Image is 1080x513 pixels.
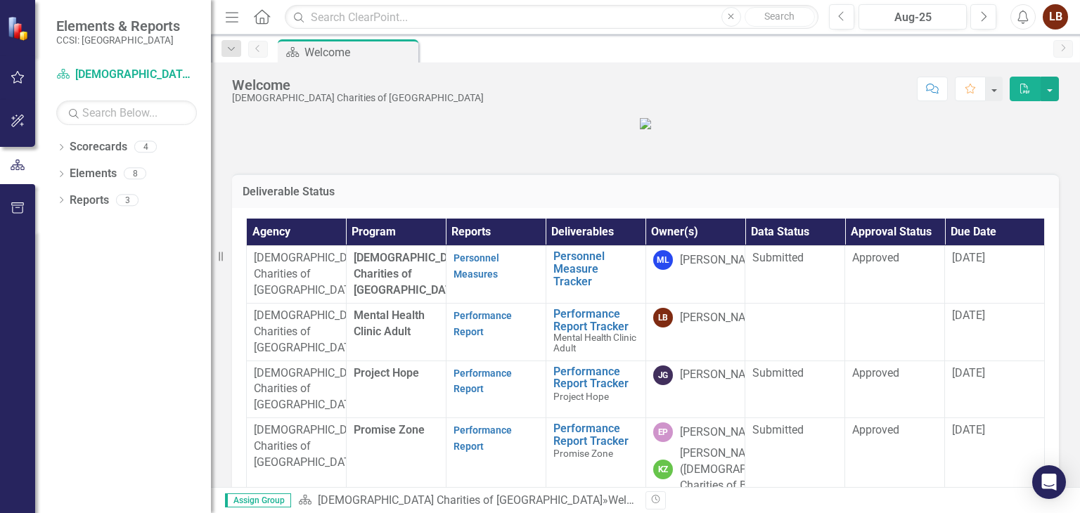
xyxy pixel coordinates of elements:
[640,118,651,129] img: Catholic%20Charities%20v3.png
[56,34,180,46] small: CCSI: [GEOGRAPHIC_DATA]
[680,310,764,326] div: [PERSON_NAME]
[454,252,499,280] a: Personnel Measures
[134,141,157,153] div: 4
[852,366,899,379] span: Approved
[285,5,818,30] input: Search ClearPoint...
[454,368,512,395] a: Performance Report
[1032,465,1066,499] div: Open Intercom Messenger
[952,309,985,322] span: [DATE]
[745,361,845,418] td: Double-Click to Edit
[354,423,425,436] span: Promise Zone
[553,391,609,402] span: Project Hope
[56,100,197,125] input: Search Below...
[680,446,799,494] div: [PERSON_NAME] ([DEMOGRAPHIC_DATA] Charities of Buffalo)
[752,366,804,379] span: Submitted
[553,308,638,332] a: Performance Report Tracker
[553,250,638,287] a: Personnel Measure Tracker
[56,18,180,34] span: Elements & Reports
[845,246,945,304] td: Double-Click to Edit
[70,193,109,209] a: Reports
[752,423,804,436] span: Submitted
[845,303,945,361] td: Double-Click to Edit
[653,365,673,385] div: JG
[70,139,127,155] a: Scorecards
[852,423,899,436] span: Approved
[454,310,512,337] a: Performance Report
[225,493,291,507] span: Assign Group
[859,4,967,30] button: Aug-25
[304,44,415,61] div: Welcome
[553,448,613,459] span: Promise Zone
[243,186,1048,198] h3: Deliverable Status
[298,493,635,509] div: »
[952,251,985,264] span: [DATE]
[680,424,764,441] div: [PERSON_NAME]
[454,424,512,452] a: Performance Report
[553,332,636,353] span: Mental Health Clinic Adult
[653,250,673,270] div: ML
[546,418,645,502] td: Double-Click to Edit Right Click for Context Menu
[752,251,804,264] span: Submitted
[845,418,945,502] td: Double-Click to Edit
[952,423,985,436] span: [DATE]
[863,9,962,26] div: Aug-25
[254,422,339,471] p: [DEMOGRAPHIC_DATA] Charities of [GEOGRAPHIC_DATA]
[608,493,654,507] div: Welcome
[546,303,645,361] td: Double-Click to Edit Right Click for Context Menu
[952,366,985,379] span: [DATE]
[745,7,815,27] button: Search
[745,303,845,361] td: Double-Click to Edit
[546,361,645,418] td: Double-Click to Edit Right Click for Context Menu
[254,365,339,414] p: [DEMOGRAPHIC_DATA] Charities of [GEOGRAPHIC_DATA]
[680,367,764,383] div: [PERSON_NAME]
[653,460,673,479] div: KZ
[56,67,197,83] a: [DEMOGRAPHIC_DATA] Charities of [GEOGRAPHIC_DATA]
[845,361,945,418] td: Double-Click to Edit
[680,252,764,268] div: [PERSON_NAME]
[318,493,603,507] a: [DEMOGRAPHIC_DATA] Charities of [GEOGRAPHIC_DATA]
[124,168,146,180] div: 8
[1043,4,1068,30] button: LB
[745,246,845,304] td: Double-Click to Edit
[546,246,645,304] td: Double-Click to Edit Right Click for Context Menu
[254,308,339,356] p: [DEMOGRAPHIC_DATA] Charities of [GEOGRAPHIC_DATA]
[116,194,139,206] div: 3
[70,166,117,182] a: Elements
[852,251,899,264] span: Approved
[553,365,638,390] a: Performance Report Tracker
[354,366,419,379] span: Project Hope
[764,11,795,22] span: Search
[745,418,845,502] td: Double-Click to Edit
[354,309,425,338] span: Mental Health Clinic Adult
[254,250,339,299] p: [DEMOGRAPHIC_DATA] Charities of [GEOGRAPHIC_DATA]
[653,422,673,442] div: EP
[553,422,638,447] a: Performance Report Tracker
[7,16,32,41] img: ClearPoint Strategy
[653,308,673,327] div: LB
[232,93,484,103] div: [DEMOGRAPHIC_DATA] Charities of [GEOGRAPHIC_DATA]
[354,251,471,297] span: [DEMOGRAPHIC_DATA] Charities of [GEOGRAPHIC_DATA]
[232,77,484,93] div: Welcome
